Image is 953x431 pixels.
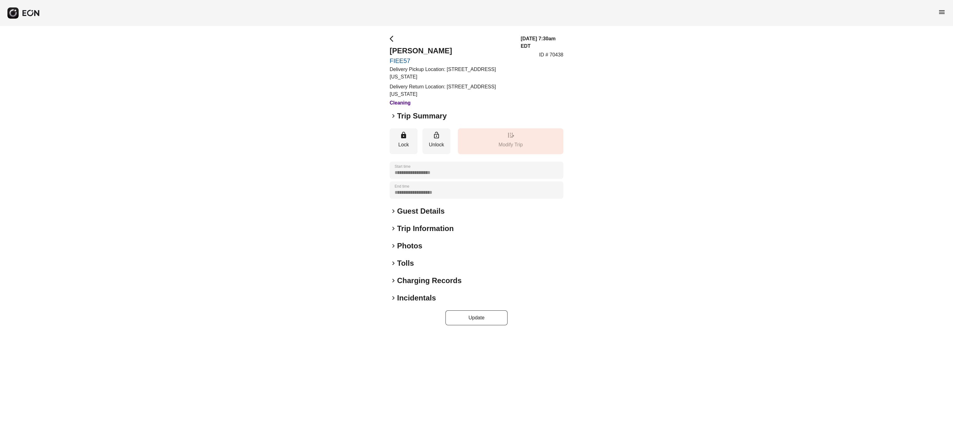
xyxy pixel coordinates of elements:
[445,310,508,325] button: Update
[390,128,418,154] button: Lock
[397,224,454,233] h2: Trip Information
[938,8,946,16] span: menu
[539,51,563,59] p: ID # 70438
[521,35,563,50] h3: [DATE] 7:30am EDT
[390,242,397,250] span: keyboard_arrow_right
[397,293,436,303] h2: Incidentals
[390,260,397,267] span: keyboard_arrow_right
[390,207,397,215] span: keyboard_arrow_right
[397,276,462,286] h2: Charging Records
[397,111,447,121] h2: Trip Summary
[390,66,513,81] p: Delivery Pickup Location: [STREET_ADDRESS][US_STATE]
[390,57,513,64] a: FIEE57
[390,277,397,284] span: keyboard_arrow_right
[397,241,422,251] h2: Photos
[400,131,407,139] span: lock
[390,99,513,107] h3: Cleaning
[426,141,447,149] p: Unlock
[397,206,445,216] h2: Guest Details
[390,294,397,302] span: keyboard_arrow_right
[390,112,397,120] span: keyboard_arrow_right
[423,128,450,154] button: Unlock
[390,225,397,232] span: keyboard_arrow_right
[390,83,513,98] p: Delivery Return Location: [STREET_ADDRESS][US_STATE]
[433,131,440,139] span: lock_open
[390,46,513,56] h2: [PERSON_NAME]
[390,35,397,42] span: arrow_back_ios
[397,258,414,268] h2: Tolls
[393,141,414,149] p: Lock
